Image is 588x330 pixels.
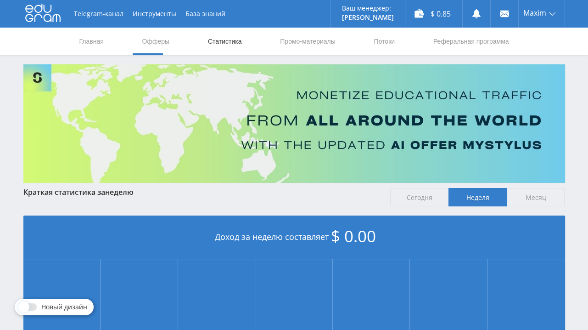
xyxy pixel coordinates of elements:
span: Новый дизайн [41,303,87,311]
a: Промо-материалы [279,28,336,55]
span: $ 0.00 [331,225,376,247]
span: неделю [105,187,134,197]
img: Banner [23,64,565,183]
a: Главная [78,28,105,55]
a: Потоки [373,28,396,55]
div: Доход за неделю составляет [23,216,565,259]
a: Офферы [141,28,171,55]
span: Сегодня [390,188,448,206]
p: Ваш менеджер: [342,5,394,12]
span: Maxim [523,9,546,17]
a: Реферальная программа [432,28,510,55]
div: Краткая статистика за [23,188,381,196]
span: Месяц [507,188,565,206]
p: [PERSON_NAME] [342,14,394,21]
span: Неделя [448,188,507,206]
a: Статистика [207,28,243,55]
